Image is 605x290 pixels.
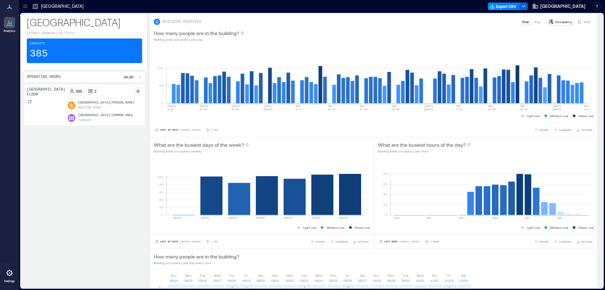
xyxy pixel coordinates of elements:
button: COMPARE [553,127,573,133]
p: Wed [417,273,423,278]
p: Building peak occupancy per Hour [378,149,471,154]
p: Tue [301,273,307,278]
p: [GEOGRAPHIC_DATA] [41,3,84,9]
p: Sun [272,273,278,278]
tspan: 40 [159,198,163,202]
button: COMPARE [329,239,349,245]
p: 1 Day [211,240,218,244]
p: What are the busiest hours of the day? [378,141,466,149]
text: [DATE] [284,216,293,219]
span: [GEOGRAPHIC_DATA] [540,3,585,9]
button: COMPARE [553,239,573,245]
p: 09/22 [285,278,294,283]
span: EXPORT [315,240,325,244]
text: [DATE] [228,216,237,219]
button: OPTIONS [351,239,370,245]
span: OPTIONS [581,240,592,244]
text: AUG [328,105,332,108]
p: Avg [534,19,540,24]
text: [DATE] [199,105,209,108]
text: [DATE] [256,216,265,219]
text: [DATE] [263,108,273,111]
p: Light use [527,225,540,230]
text: [DATE] [263,105,273,108]
p: 09/15 [184,278,193,283]
p: Heavy use [579,225,594,230]
text: [DATE] [173,216,182,219]
span: EXPORT [539,240,549,244]
p: Medium use [550,113,568,118]
span: COMPARE [335,240,348,244]
tspan: 0 [161,213,163,216]
a: Analytics [2,15,17,35]
p: Thu [229,273,234,278]
text: 5-11 [584,108,590,111]
p: 09/20 [256,278,265,283]
p: Fri [447,273,451,278]
text: 1 [231,286,233,290]
tspan: 20 [159,205,163,209]
tspan: 60 [383,182,387,186]
tspan: 80 [383,172,387,175]
button: Export CSV [488,3,520,10]
p: [GEOGRAPHIC_DATA] [27,16,142,28]
text: 13-19 [199,108,207,111]
p: Visits [583,19,591,24]
p: [GEOGRAPHIC_DATA] Floor [27,87,65,97]
p: Fri [245,273,248,278]
p: 10/04 [459,278,468,283]
tspan: 20 [383,203,387,206]
p: Heavy use [579,113,594,118]
button: Last Week |[DATE]-[DATE] [378,239,421,245]
text: 8am [459,216,464,219]
p: 385 [76,89,82,94]
p: [STREET_ADDRESS][US_STATE] [27,31,142,36]
p: Wed [315,273,322,278]
p: Fri [346,273,349,278]
text: 12pm [492,216,498,219]
button: [GEOGRAPHIC_DATA] [530,1,587,11]
p: Building peak occupancy weekly [154,149,249,154]
p: [GEOGRAPHIC_DATA]/Common Area [78,113,133,118]
p: Light use [527,113,540,118]
text: 6-12 [167,108,173,111]
button: EXPORT [533,127,550,133]
p: Wed [214,273,221,278]
p: Meeting Room [78,105,101,110]
p: 2 [94,89,96,94]
p: Capacity [30,41,45,46]
text: 3-9 [296,108,300,111]
text: 1 [304,286,306,290]
text: 4am [426,216,431,219]
p: Medium use [326,225,345,230]
p: 1 Day [211,128,218,132]
p: Heavy use [355,225,370,230]
p: 385 [30,48,48,60]
span: EXPORT [539,128,549,132]
tspan: 60 [159,190,163,194]
p: Library [78,118,91,123]
text: AUG [296,105,300,108]
a: Settings [2,265,17,285]
text: 20-26 [232,108,239,111]
text: [DATE] [552,108,562,111]
p: 10/02 [430,278,439,283]
text: 7-13 [456,108,462,111]
text: 1 [246,286,248,290]
p: Mon [185,273,192,278]
p: Occupancy [555,19,572,24]
tspan: 40 [383,192,387,196]
text: [DATE] [552,105,562,108]
span: OPTIONS [358,240,369,244]
p: Sat [360,273,364,278]
p: 09/24 [314,278,323,283]
text: 24-30 [392,108,400,111]
p: Analytics [3,29,15,33]
p: 09/28 [372,278,381,283]
p: Thu [432,273,437,278]
p: Thu [330,273,336,278]
p: Sun [374,273,379,278]
text: 12am [394,216,400,219]
p: 09/30 [401,278,410,283]
p: Light use [303,225,316,230]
